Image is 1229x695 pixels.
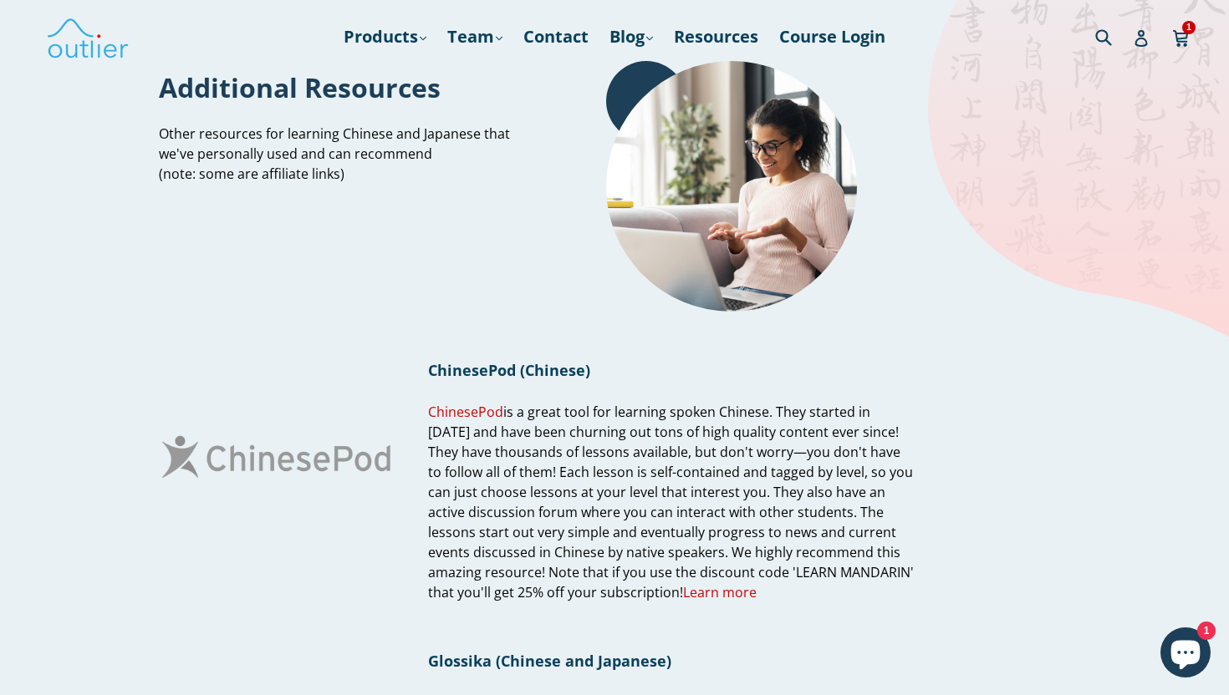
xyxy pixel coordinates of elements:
a: Learn more [683,583,757,602]
h1: Glossika (Chinese and Japanese) [428,651,914,671]
a: Resources [665,22,767,52]
inbox-online-store-chat: Shopify online store chat [1155,627,1216,682]
span: ChinesePod [428,403,503,421]
a: 1 [1172,18,1191,56]
input: Search [1091,19,1137,53]
span: is a great tool for learning spoken Chinese. They started in [DATE] and have been churning out to... [428,403,914,602]
a: Contact [515,22,597,52]
a: ChinesePod [428,403,503,422]
span: 1 [1182,21,1196,33]
a: Products [335,22,435,52]
a: Course Login [771,22,894,52]
img: Outlier Linguistics [46,13,130,61]
h1: ChinesePod (Chinese) [428,360,914,380]
span: Learn more [683,583,757,601]
a: Team [439,22,511,52]
a: Blog [601,22,661,52]
h1: Additional Resources [159,69,524,105]
span: Other resources for learning Chinese and Japanese that we've personally used and can recommend (n... [159,124,510,183]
